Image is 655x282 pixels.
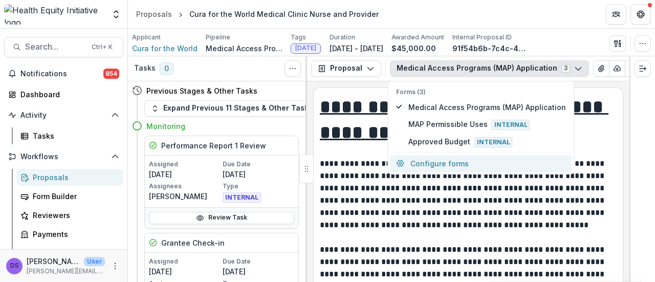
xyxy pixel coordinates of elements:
div: Reviewers [33,210,115,221]
p: Assigned [149,257,221,266]
div: Tasks [33,131,115,141]
div: Dashboard [20,89,115,100]
button: Proposal [311,60,381,77]
h4: Monitoring [146,121,185,132]
p: Awarded Amount [391,33,444,42]
div: Proposals [136,9,172,19]
p: Applicant [132,33,161,42]
a: Grantee Reports [16,245,123,262]
h5: Grantee Check-in [161,237,225,248]
p: [DATE] [223,266,294,277]
p: Due Date [223,257,294,266]
button: Notifications854 [4,66,123,82]
span: INTERNAL [223,192,261,203]
h5: Performance Report 1 Review [161,140,266,151]
p: Assignees [149,182,221,191]
p: [DATE] [149,169,221,180]
span: 0 [160,62,173,75]
nav: breadcrumb [132,7,383,21]
span: MAP Permissible Uses [408,119,566,130]
span: Notifications [20,70,103,78]
button: Expand right [635,60,651,77]
button: Toggle View Cancelled Tasks [285,60,301,77]
span: Medical Access Programs (MAP) Application [408,102,566,113]
p: [DATE] [149,266,221,277]
a: Cura for the World [132,43,198,54]
span: Approved Budget [408,136,566,147]
button: View Attached Files [593,60,609,77]
div: Cura for the World Medical Clinic Nurse and Provider [189,9,379,19]
a: Form Builder [16,188,123,205]
span: 854 [103,69,119,79]
a: Reviewers [16,207,123,224]
p: Due Date [223,160,294,169]
p: User [84,257,105,266]
button: Open Workflows [4,148,123,165]
span: [DATE] [295,45,316,52]
p: Assigned [149,160,221,169]
button: Partners [606,4,626,25]
div: Ctrl + K [90,41,115,53]
a: Tasks [16,127,123,144]
button: Expand Previous 11 Stages & Other Tasks [144,100,319,117]
div: Form Builder [33,191,115,202]
button: Medical Access Programs (MAP) Application3 [390,60,589,77]
button: Edit as form [625,60,641,77]
p: 91f54b6b-7c4c-43c7-a0d1-6396df11beab [452,43,529,54]
p: [PERSON_NAME] [27,256,80,267]
p: Forms (3) [396,88,565,97]
a: Proposals [16,169,123,186]
p: $45,000.00 [391,43,436,54]
div: Grantee Reports [33,248,115,258]
p: [DATE] - [DATE] [330,43,383,54]
p: Internal Proposal ID [452,33,512,42]
button: Open Activity [4,107,123,123]
button: Open entity switcher [109,4,123,25]
p: [PERSON_NAME] [149,191,221,202]
button: Get Help [630,4,651,25]
button: More [109,260,121,272]
a: Review Task [149,212,294,224]
p: [PERSON_NAME][EMAIL_ADDRESS][PERSON_NAME][DATE][DOMAIN_NAME] [27,267,105,276]
div: Dr. Ana Smith [10,263,19,269]
p: Type [223,182,294,191]
h4: Previous Stages & Other Tasks [146,85,257,96]
span: Internal [474,137,513,147]
p: [DATE] [223,169,294,180]
p: Medical Access Programs (MAP) [206,43,282,54]
p: Tags [291,33,306,42]
span: Activity [20,111,107,120]
h3: Tasks [134,64,156,73]
p: Duration [330,33,355,42]
div: Proposals [33,172,115,183]
img: Health Equity Initiative logo [4,4,105,25]
a: Payments [16,226,123,243]
button: Search... [4,37,123,57]
div: Payments [33,229,115,240]
p: Pipeline [206,33,230,42]
span: Workflows [20,153,107,161]
a: Dashboard [4,86,123,103]
span: Search... [25,42,85,52]
a: Proposals [132,7,176,21]
span: Internal [492,120,530,130]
